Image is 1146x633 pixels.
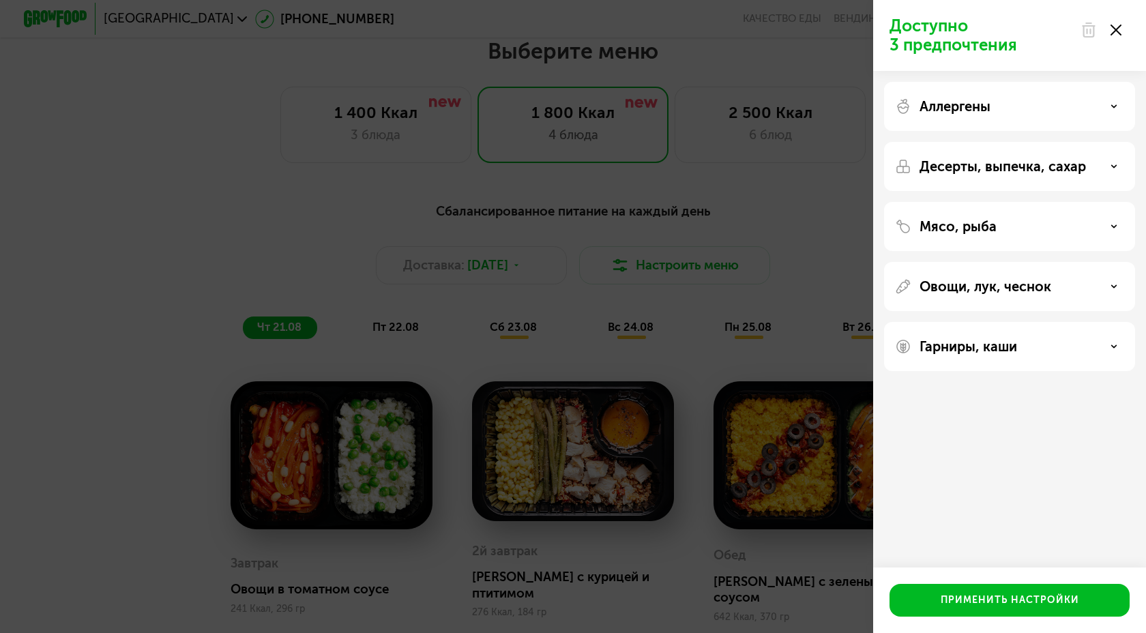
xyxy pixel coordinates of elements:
[920,98,990,115] p: Аллергены
[920,278,1051,295] p: Овощи, лук, чеснок
[920,158,1086,175] p: Десерты, выпечка, сахар
[920,218,997,235] p: Мясо, рыба
[941,593,1079,607] div: Применить настройки
[890,584,1130,617] button: Применить настройки
[920,338,1017,355] p: Гарниры, каши
[890,16,1072,55] p: Доступно 3 предпочтения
